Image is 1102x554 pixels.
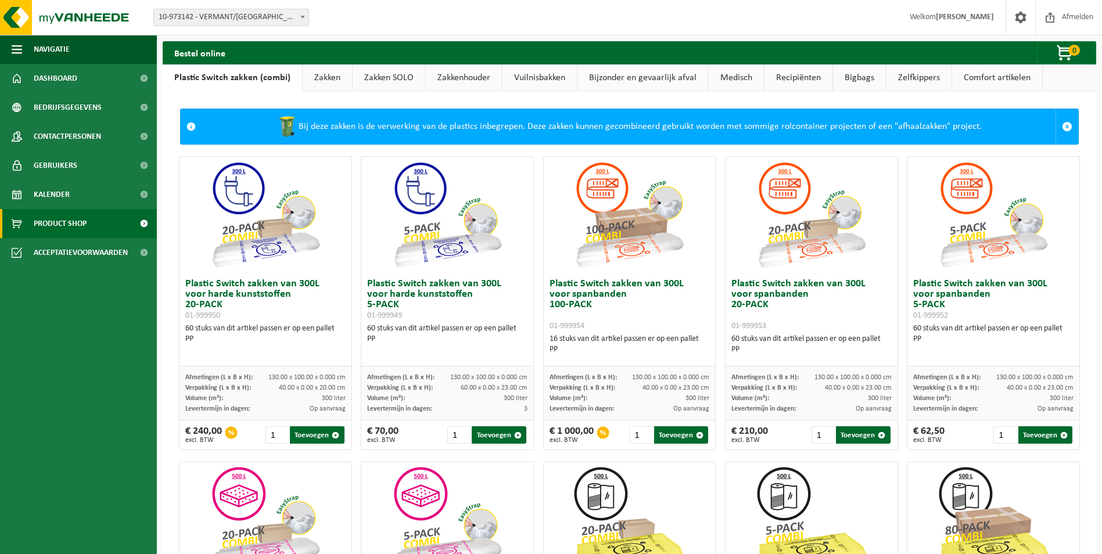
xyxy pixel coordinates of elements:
[764,64,832,91] a: Recipiënten
[34,122,101,151] span: Contactpersonen
[367,384,433,391] span: Verpakking (L x B x H):
[731,344,892,355] div: PP
[1050,395,1074,402] span: 300 liter
[550,322,584,330] span: 01-999954
[367,395,405,402] span: Volume (m³):
[993,426,1017,444] input: 1
[731,322,766,330] span: 01-999953
[731,395,769,402] span: Volume (m³):
[814,374,892,381] span: 130.00 x 100.00 x 0.000 cm
[731,334,892,355] div: 60 stuks van dit artikel passen er op een pallet
[833,64,886,91] a: Bigbags
[731,437,768,444] span: excl. BTW
[275,115,299,138] img: WB-0240-HPE-GN-50.png
[913,426,945,444] div: € 62,50
[185,374,253,381] span: Afmetingen (L x B x H):
[731,405,796,412] span: Levertermijn in dagen:
[353,64,425,91] a: Zakken SOLO
[825,384,892,391] span: 40.00 x 0.00 x 23.00 cm
[185,437,222,444] span: excl. BTW
[524,405,527,412] span: 3
[367,334,527,344] div: PP
[731,279,892,331] h3: Plastic Switch zakken van 300L voor spanbanden 20-PACK
[447,426,471,444] input: 1
[550,384,615,391] span: Verpakking (L x B x H):
[642,384,709,391] span: 40.00 x 0.00 x 23.00 cm
[753,157,870,273] img: 01-999953
[936,13,994,21] strong: [PERSON_NAME]
[886,64,952,91] a: Zelfkippers
[550,344,710,355] div: PP
[185,334,346,344] div: PP
[367,279,527,321] h3: Plastic Switch zakken van 300L voor harde kunststoffen 5-PACK
[731,384,797,391] span: Verpakking (L x B x H):
[34,180,70,209] span: Kalender
[185,395,223,402] span: Volume (m³):
[34,209,87,238] span: Product Shop
[868,395,892,402] span: 300 liter
[550,374,617,381] span: Afmetingen (L x B x H):
[673,405,709,412] span: Op aanvraag
[185,426,222,444] div: € 240,00
[185,311,220,320] span: 01-999950
[1068,45,1080,56] span: 0
[279,384,346,391] span: 40.00 x 0.00 x 20.00 cm
[709,64,764,91] a: Medisch
[34,151,77,180] span: Gebruikers
[913,374,981,381] span: Afmetingen (L x B x H):
[367,311,402,320] span: 01-999949
[935,157,1051,273] img: 01-999952
[550,395,587,402] span: Volume (m³):
[185,279,346,321] h3: Plastic Switch zakken van 300L voor harde kunststoffen 20-PACK
[265,426,289,444] input: 1
[571,157,687,273] img: 01-999954
[629,426,652,444] input: 1
[310,405,346,412] span: Op aanvraag
[913,323,1074,344] div: 60 stuks van dit artikel passen er op een pallet
[34,93,102,122] span: Bedrijfsgegevens
[1018,426,1072,444] button: Toevoegen
[367,374,435,381] span: Afmetingen (L x B x H):
[185,384,251,391] span: Verpakking (L x B x H):
[154,9,308,26] span: 10-973142 - VERMANT/WILRIJK - WILRIJK
[367,426,399,444] div: € 70,00
[913,395,951,402] span: Volume (m³):
[913,437,945,444] span: excl. BTW
[1038,405,1074,412] span: Op aanvraag
[550,437,594,444] span: excl. BTW
[367,323,527,344] div: 60 stuks van dit artikel passen er op een pallet
[685,395,709,402] span: 300 liter
[207,157,324,273] img: 01-999950
[1037,41,1095,64] button: 0
[996,374,1074,381] span: 130.00 x 100.00 x 0.000 cm
[1056,109,1078,144] a: Sluit melding
[153,9,309,26] span: 10-973142 - VERMANT/WILRIJK - WILRIJK
[731,426,768,444] div: € 210,00
[856,405,892,412] span: Op aanvraag
[367,405,432,412] span: Levertermijn in dagen:
[1007,384,1074,391] span: 40.00 x 0.00 x 23.00 cm
[163,41,237,64] h2: Bestel online
[185,323,346,344] div: 60 stuks van dit artikel passen er op een pallet
[426,64,502,91] a: Zakkenhouder
[202,109,1056,144] div: Bij deze zakken is de verwerking van de plastics inbegrepen. Deze zakken kunnen gecombineerd gebr...
[502,64,577,91] a: Vuilnisbakken
[550,405,614,412] span: Levertermijn in dagen:
[913,405,978,412] span: Levertermijn in dagen:
[163,64,302,91] a: Plastic Switch zakken (combi)
[322,395,346,402] span: 300 liter
[290,426,344,444] button: Toevoegen
[550,426,594,444] div: € 1 000,00
[913,311,948,320] span: 01-999952
[34,64,77,93] span: Dashboard
[461,384,527,391] span: 60.00 x 0.00 x 23.00 cm
[836,426,890,444] button: Toevoegen
[550,334,710,355] div: 16 stuks van dit artikel passen er op een pallet
[952,64,1042,91] a: Comfort artikelen
[367,437,399,444] span: excl. BTW
[303,64,352,91] a: Zakken
[654,426,708,444] button: Toevoegen
[913,384,979,391] span: Verpakking (L x B x H):
[913,334,1074,344] div: PP
[731,374,799,381] span: Afmetingen (L x B x H):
